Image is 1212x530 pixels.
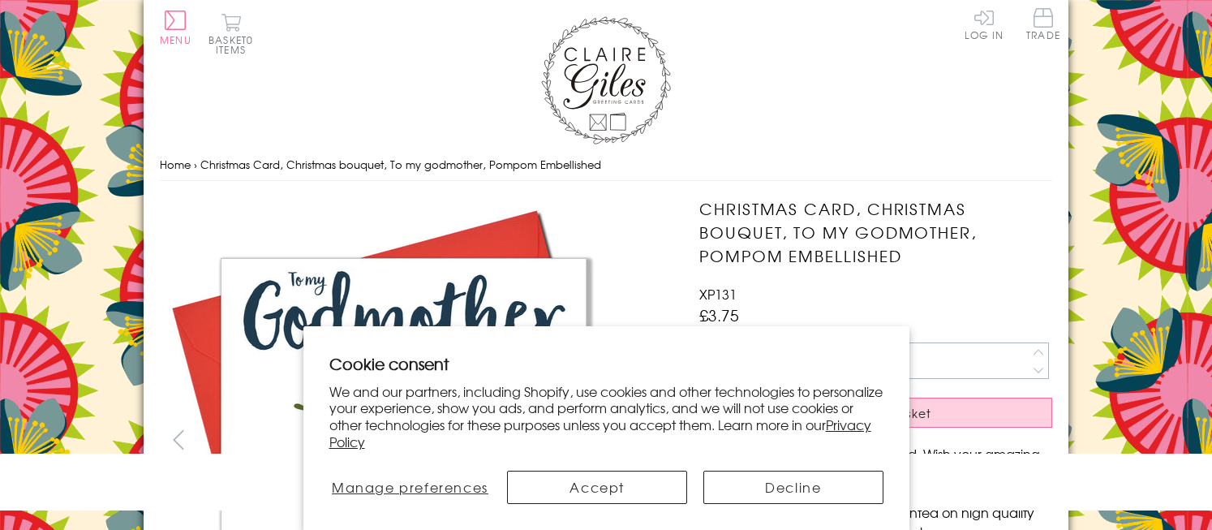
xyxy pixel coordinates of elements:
a: Log In [965,8,1004,40]
h1: Christmas Card, Christmas bouquet, To my godmother, Pompom Embellished [699,197,1052,267]
button: Accept [507,471,687,504]
span: XP131 [699,284,737,304]
span: 0 items [216,32,253,57]
a: Home [160,157,191,172]
span: › [194,157,197,172]
span: Menu [160,32,191,47]
button: Basket0 items [208,13,253,54]
img: Claire Giles Greetings Cards [541,16,671,144]
nav: breadcrumbs [160,149,1052,182]
h2: Cookie consent [329,352,883,375]
p: We and our partners, including Shopify, use cookies and other technologies to personalize your ex... [329,383,883,450]
button: Decline [703,471,883,504]
button: Manage preferences [329,471,492,504]
span: Manage preferences [332,477,488,497]
button: Menu [160,11,191,45]
a: Privacy Policy [329,415,871,451]
span: £3.75 [699,304,739,326]
button: prev [160,421,196,458]
span: Christmas Card, Christmas bouquet, To my godmother, Pompom Embellished [200,157,601,172]
span: Trade [1026,8,1060,40]
a: Trade [1026,8,1060,43]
